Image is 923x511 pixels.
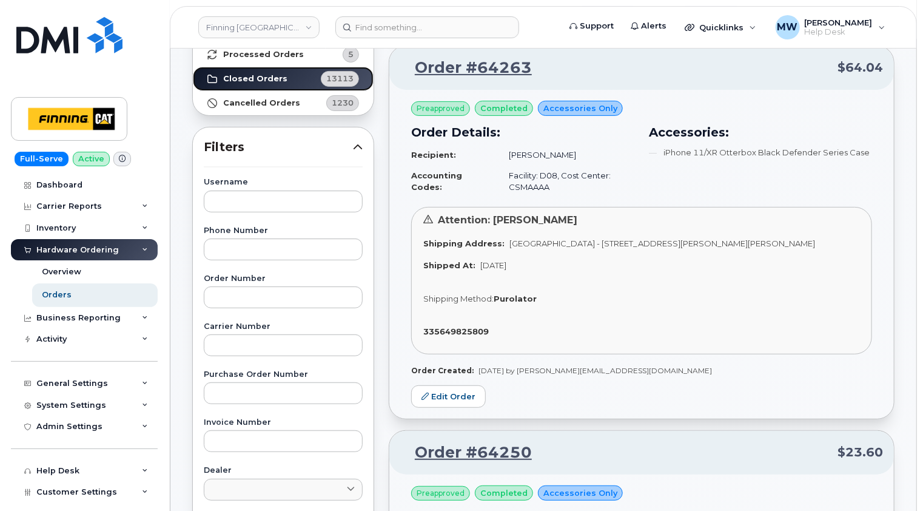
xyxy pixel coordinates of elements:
h3: Order Details: [411,123,634,141]
span: [PERSON_NAME] [805,18,873,27]
span: completed [480,103,528,114]
span: 13113 [326,73,354,84]
span: Accessories Only [543,103,617,114]
strong: Shipped At: [423,260,475,270]
label: Invoice Number [204,419,363,427]
td: [PERSON_NAME] [498,144,634,166]
label: Order Number [204,275,363,283]
label: Carrier Number [204,323,363,331]
td: Facility: D08, Cost Center: CSMAAAA [498,165,634,197]
a: Processed Orders5 [193,42,374,67]
div: Quicklinks [676,15,765,39]
span: 5 [348,49,354,60]
span: [GEOGRAPHIC_DATA] - [STREET_ADDRESS][PERSON_NAME][PERSON_NAME] [509,239,815,248]
span: Preapproved [417,103,465,114]
span: Filters [204,138,353,156]
label: Dealer [204,467,363,475]
span: Shipping Method: [423,294,494,303]
strong: Accounting Codes: [411,171,462,192]
strong: Purolator [494,294,537,303]
span: Alerts [641,20,666,32]
span: Help Desk [805,27,873,37]
label: Phone Number [204,227,363,235]
a: Closed Orders13113 [193,67,374,91]
span: Attention: [PERSON_NAME] [438,214,577,226]
span: [DATE] [480,260,506,270]
span: Support [580,20,614,32]
span: Preapproved [417,488,465,499]
a: 335649825809 [423,327,494,336]
a: Finning Canada [198,16,320,38]
a: Support [561,14,622,38]
a: Cancelled Orders1230 [193,91,374,115]
label: Username [204,178,363,186]
strong: Processed Orders [223,50,304,59]
div: Matthew Walshe [767,15,894,39]
strong: Shipping Address: [423,239,505,248]
span: $23.60 [837,444,883,461]
span: completed [480,487,528,499]
a: Edit Order [411,385,486,408]
span: 1230 [332,97,354,109]
strong: Cancelled Orders [223,98,300,108]
h3: Accessories: [649,123,872,141]
strong: Order Created: [411,366,474,375]
input: Find something... [335,16,519,38]
a: Order #64263 [400,57,532,79]
span: Quicklinks [699,22,743,32]
strong: Closed Orders [223,74,287,84]
span: MW [777,20,798,35]
label: Purchase Order Number [204,371,363,379]
strong: 335649825809 [423,327,489,336]
span: $64.04 [837,59,883,76]
span: [DATE] by [PERSON_NAME][EMAIL_ADDRESS][DOMAIN_NAME] [478,366,712,375]
span: Accessories Only [543,487,617,499]
a: Alerts [622,14,675,38]
a: Order #64250 [400,442,532,464]
li: iPhone 11/XR Otterbox Black Defender Series Case [649,147,872,158]
strong: Recipient: [411,150,456,160]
